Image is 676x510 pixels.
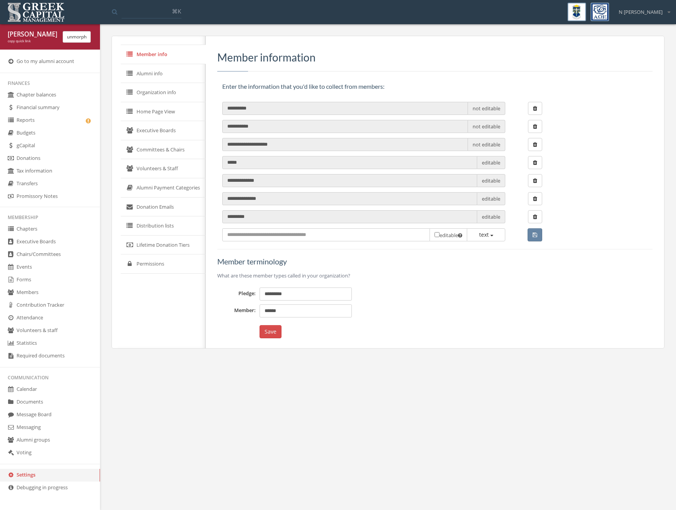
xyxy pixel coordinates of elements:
a: Committees & Chairs [121,140,206,159]
h6: Enter the information that you'd like to collect from members: [222,83,653,90]
button: text [467,228,505,241]
p: What are these member types called in your organization? [217,271,653,280]
a: Permissions [121,254,206,274]
span: editable [430,228,467,241]
span: not editable [468,138,505,151]
a: Distribution lists [121,216,206,236]
span: editable [477,192,505,205]
a: Home Page View [121,102,206,121]
a: Executive Boards [121,121,206,140]
a: Member info [121,45,206,64]
a: Organization info [121,83,206,102]
span: not editable [468,102,505,115]
label: Member: [217,307,256,314]
button: unmorph [63,31,91,43]
a: Alumni Payment Categories [121,178,206,198]
button: Save [260,325,281,338]
span: editable [477,174,505,187]
span: editable [477,156,505,169]
span: editable [477,210,505,223]
a: Donation Emails [121,198,206,217]
a: Volunteers & Staff [121,159,206,178]
label: Pledge: [217,290,256,297]
h3: Member information [217,51,653,63]
span: N [PERSON_NAME] [619,8,663,16]
span: not editable [468,120,505,133]
div: N [PERSON_NAME] [614,3,670,16]
h5: Member terminology [217,257,653,266]
span: ⌘K [172,7,181,15]
div: copy quick link [8,39,57,44]
div: [PERSON_NAME] [PERSON_NAME] [8,30,57,39]
a: Lifetime Donation Tiers [121,236,206,255]
a: Alumni info [121,64,206,83]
